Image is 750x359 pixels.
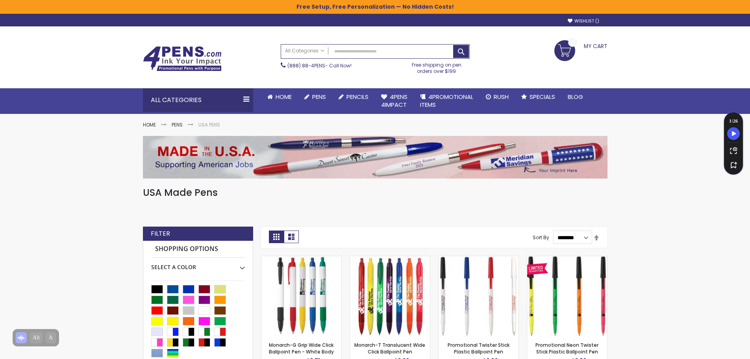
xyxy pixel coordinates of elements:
[354,342,425,355] a: Monarch-T Translucent Wide Click Ballpoint Pen
[143,186,607,199] h1: USA Made Pens
[439,256,519,336] img: Promotional Twister Stick Plastic Ballpoint Pen
[287,62,325,69] a: (888) 88-4PENS
[143,136,607,179] img: USA Pens
[375,88,414,114] a: 4Pens4impact
[276,93,292,101] span: Home
[143,46,222,71] img: 4Pens Custom Pens and Promotional Products
[530,93,555,101] span: Specials
[480,88,515,106] a: Rush
[420,93,473,109] span: 4PROMOTIONAL ITEMS
[172,121,183,128] a: Pens
[312,93,326,101] span: Pens
[261,88,298,106] a: Home
[535,342,598,355] a: Promotional Neon Twister Stick Plastic Ballpoint Pen
[287,62,352,69] span: - Call Now!
[281,45,328,58] a: All Categories
[143,121,156,128] a: Home
[515,88,561,106] a: Specials
[298,88,332,106] a: Pens
[494,93,509,101] span: Rush
[285,48,324,54] span: All Categories
[261,256,341,336] img: Monarch-G Grip Wide Click Ballpoint Pen - White Body
[527,256,607,262] a: Promotional Neon Twister Stick Plastic Ballpoint Pen
[151,258,245,271] div: Select A Color
[143,88,253,112] div: All Categories
[332,88,375,106] a: Pencils
[151,241,245,258] strong: Shopping Options
[151,229,170,238] strong: Filter
[533,234,549,241] label: Sort By
[568,93,583,101] span: Blog
[561,88,589,106] a: Blog
[414,88,480,114] a: 4PROMOTIONALITEMS
[269,231,284,243] strong: Grid
[350,256,430,262] a: Monarch-T Translucent Wide Click Ballpoint Pen
[198,121,220,128] strong: USA Pens
[381,93,407,109] span: 4Pens 4impact
[404,59,470,74] div: Free shipping on pen orders over $199
[527,256,607,336] img: Promotional Neon Twister Stick Plastic Ballpoint Pen
[350,256,430,336] img: Monarch-T Translucent Wide Click Ballpoint Pen
[439,256,519,262] a: Promotional Twister Stick Plastic Ballpoint Pen
[261,256,341,262] a: Monarch-G Grip Wide Click Ballpoint Pen - White Body
[568,18,599,24] a: Wishlist
[448,342,509,355] a: Promotional Twister Stick Plastic Ballpoint Pen
[269,342,334,355] a: Monarch-G Grip Wide Click Ballpoint Pen - White Body
[346,93,369,101] span: Pencils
